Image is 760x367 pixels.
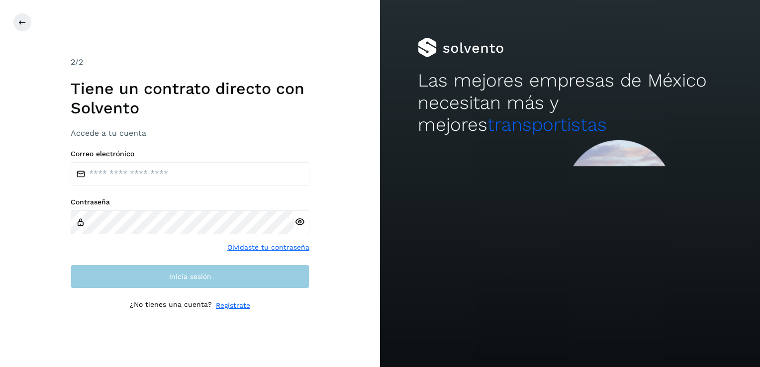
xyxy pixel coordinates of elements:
h1: Tiene un contrato directo con Solvento [71,79,309,117]
h3: Accede a tu cuenta [71,128,309,138]
span: 2 [71,57,75,67]
button: Inicia sesión [71,265,309,288]
span: transportistas [487,114,607,135]
p: ¿No tienes una cuenta? [130,300,212,311]
label: Correo electrónico [71,150,309,158]
span: Inicia sesión [169,273,211,280]
label: Contraseña [71,198,309,206]
a: Regístrate [216,300,250,311]
div: /2 [71,56,309,68]
a: Olvidaste tu contraseña [227,242,309,253]
h2: Las mejores empresas de México necesitan más y mejores [418,70,722,136]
